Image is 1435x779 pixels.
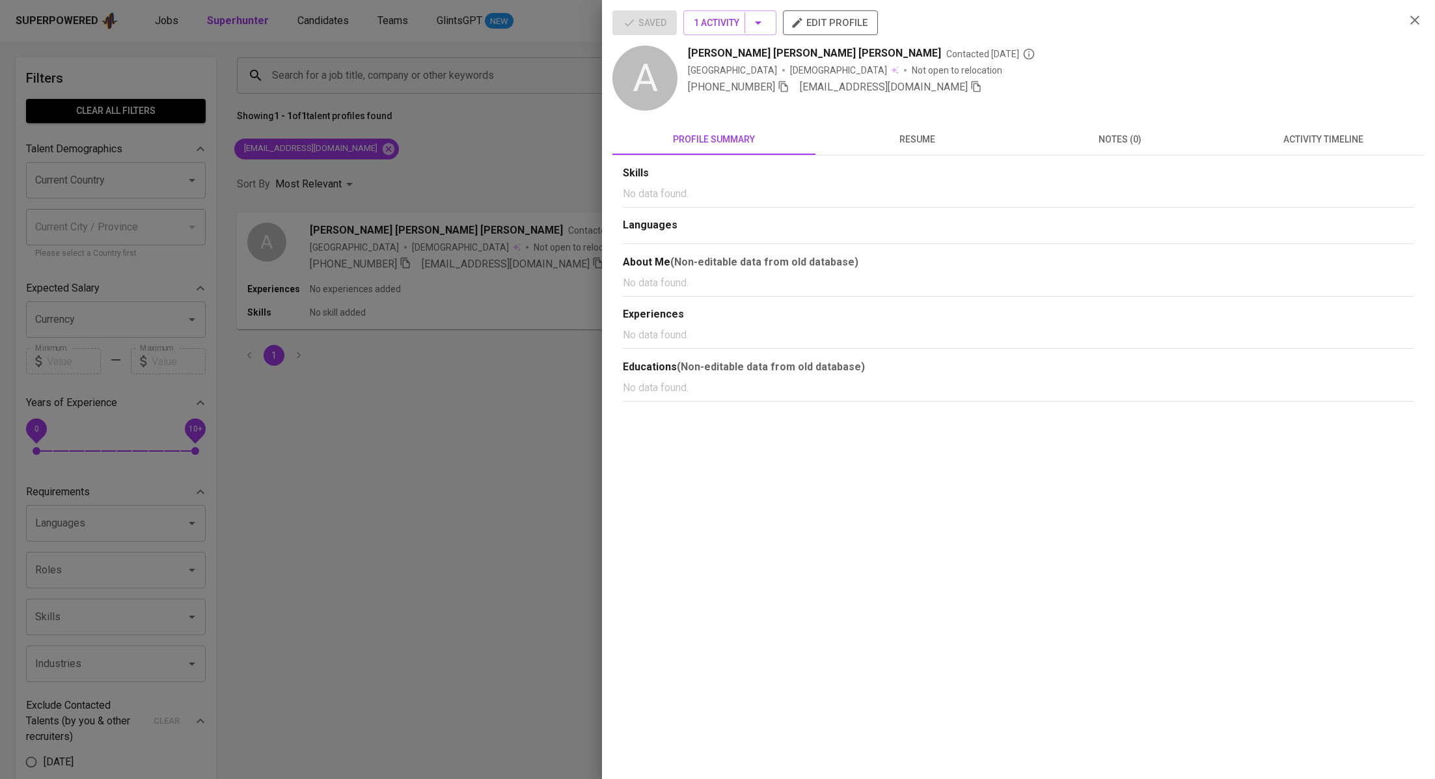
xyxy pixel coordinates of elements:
span: notes (0) [1026,131,1214,148]
div: About Me [623,254,1414,270]
div: Experiences [623,307,1414,322]
p: No data found. [623,186,1414,202]
span: [PHONE_NUMBER] [688,81,775,93]
span: activity timeline [1229,131,1417,148]
span: Contacted [DATE] [946,48,1035,61]
span: resume [823,131,1011,148]
span: [DEMOGRAPHIC_DATA] [790,64,889,77]
p: No data found. [623,380,1414,396]
svg: By Batam recruiter [1022,48,1035,61]
span: edit profile [793,14,868,31]
p: No data found. [623,327,1414,343]
div: A [612,46,677,111]
div: Languages [623,218,1414,233]
b: (Non-editable data from old database) [670,256,858,268]
div: Educations [623,359,1414,375]
span: 1 Activity [694,15,766,31]
p: Not open to relocation [912,64,1002,77]
button: edit profile [783,10,878,35]
span: [PERSON_NAME] [PERSON_NAME] [PERSON_NAME] [688,46,941,61]
span: profile summary [620,131,808,148]
a: edit profile [783,17,878,27]
div: Skills [623,166,1414,181]
p: No data found. [623,275,1414,291]
b: (Non-editable data from old database) [677,361,865,373]
span: [EMAIL_ADDRESS][DOMAIN_NAME] [800,81,968,93]
div: [GEOGRAPHIC_DATA] [688,64,777,77]
button: 1 Activity [683,10,776,35]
